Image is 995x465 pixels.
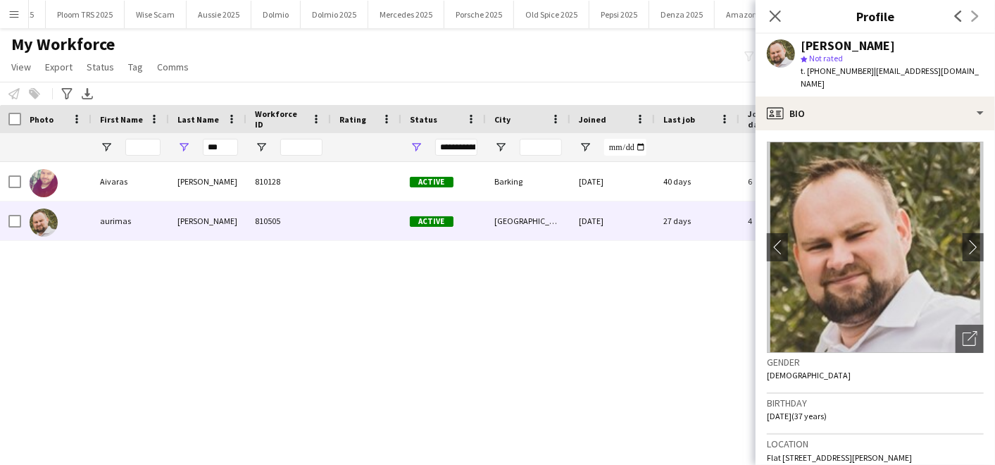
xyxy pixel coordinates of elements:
[11,34,115,55] span: My Workforce
[339,114,366,125] span: Rating
[187,1,251,28] button: Aussie 2025
[30,114,54,125] span: Photo
[663,114,695,125] span: Last job
[125,1,187,28] button: Wise Scam
[767,356,984,368] h3: Gender
[58,85,75,102] app-action-btn: Advanced filters
[589,1,649,28] button: Pepsi 2025
[169,201,246,240] div: [PERSON_NAME]
[579,141,592,154] button: Open Filter Menu
[246,162,331,201] div: 810128
[520,139,562,156] input: City Filter Input
[11,61,31,73] span: View
[6,58,37,76] a: View
[655,201,739,240] div: 27 days
[410,141,423,154] button: Open Filter Menu
[767,370,851,380] span: [DEMOGRAPHIC_DATA]
[739,162,831,201] div: 6
[767,452,912,463] span: Flat [STREET_ADDRESS][PERSON_NAME]
[756,7,995,25] h3: Profile
[30,169,58,197] img: Aivaras Sestokas
[410,216,453,227] span: Active
[756,97,995,130] div: Bio
[255,141,268,154] button: Open Filter Menu
[767,438,984,450] h3: Location
[203,139,238,156] input: Last Name Filter Input
[655,162,739,201] div: 40 days
[410,177,453,187] span: Active
[177,114,219,125] span: Last Name
[801,39,895,52] div: [PERSON_NAME]
[809,53,843,63] span: Not rated
[604,139,646,156] input: Joined Filter Input
[157,61,189,73] span: Comms
[767,411,827,421] span: [DATE] (37 years)
[767,397,984,409] h3: Birthday
[125,139,161,156] input: First Name Filter Input
[410,114,437,125] span: Status
[715,1,787,28] button: Amazon 2025
[368,1,444,28] button: Mercedes 2025
[767,142,984,353] img: Crew avatar or photo
[46,1,125,28] button: Ploom TRS 2025
[570,162,655,201] div: [DATE]
[444,1,514,28] button: Porsche 2025
[801,66,979,89] span: | [EMAIL_ADDRESS][DOMAIN_NAME]
[579,114,606,125] span: Joined
[494,114,511,125] span: City
[956,325,984,353] div: Open photos pop-in
[92,162,169,201] div: Aivaras
[79,85,96,102] app-action-btn: Export XLSX
[87,61,114,73] span: Status
[123,58,149,76] a: Tag
[486,201,570,240] div: [GEOGRAPHIC_DATA]
[177,141,190,154] button: Open Filter Menu
[486,162,570,201] div: Barking
[801,66,874,76] span: t. [PHONE_NUMBER]
[301,1,368,28] button: Dolmio 2025
[100,141,113,154] button: Open Filter Menu
[494,141,507,154] button: Open Filter Menu
[649,1,715,28] button: Denza 2025
[251,1,301,28] button: Dolmio
[246,201,331,240] div: 810505
[92,201,169,240] div: aurimas
[100,114,143,125] span: First Name
[39,58,78,76] a: Export
[81,58,120,76] a: Status
[169,162,246,201] div: [PERSON_NAME]
[30,209,58,237] img: aurimas sestokas
[45,61,73,73] span: Export
[514,1,589,28] button: Old Spice 2025
[151,58,194,76] a: Comms
[739,201,831,240] div: 4
[570,201,655,240] div: [DATE]
[748,108,806,130] span: Jobs (last 90 days)
[128,61,143,73] span: Tag
[255,108,306,130] span: Workforce ID
[280,139,323,156] input: Workforce ID Filter Input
